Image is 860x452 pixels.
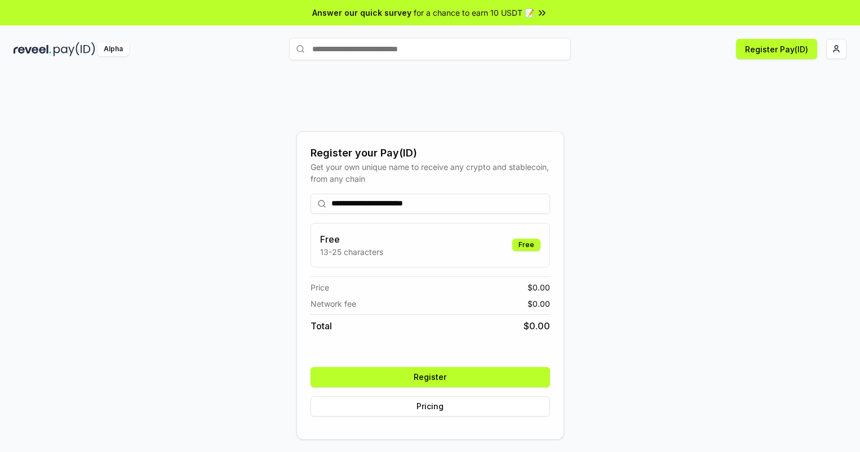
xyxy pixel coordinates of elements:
[14,42,51,56] img: reveel_dark
[97,42,129,56] div: Alpha
[311,319,332,333] span: Total
[311,367,550,387] button: Register
[736,39,817,59] button: Register Pay(ID)
[527,298,550,310] span: $ 0.00
[54,42,95,56] img: pay_id
[320,246,383,258] p: 13-25 characters
[524,319,550,333] span: $ 0.00
[512,239,540,251] div: Free
[312,7,411,19] span: Answer our quick survey
[527,281,550,293] span: $ 0.00
[320,232,383,246] h3: Free
[311,161,550,185] div: Get your own unique name to receive any crypto and stablecoin, from any chain
[311,298,356,310] span: Network fee
[311,145,550,161] div: Register your Pay(ID)
[414,7,534,19] span: for a chance to earn 10 USDT 📝
[311,396,550,417] button: Pricing
[311,281,329,293] span: Price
